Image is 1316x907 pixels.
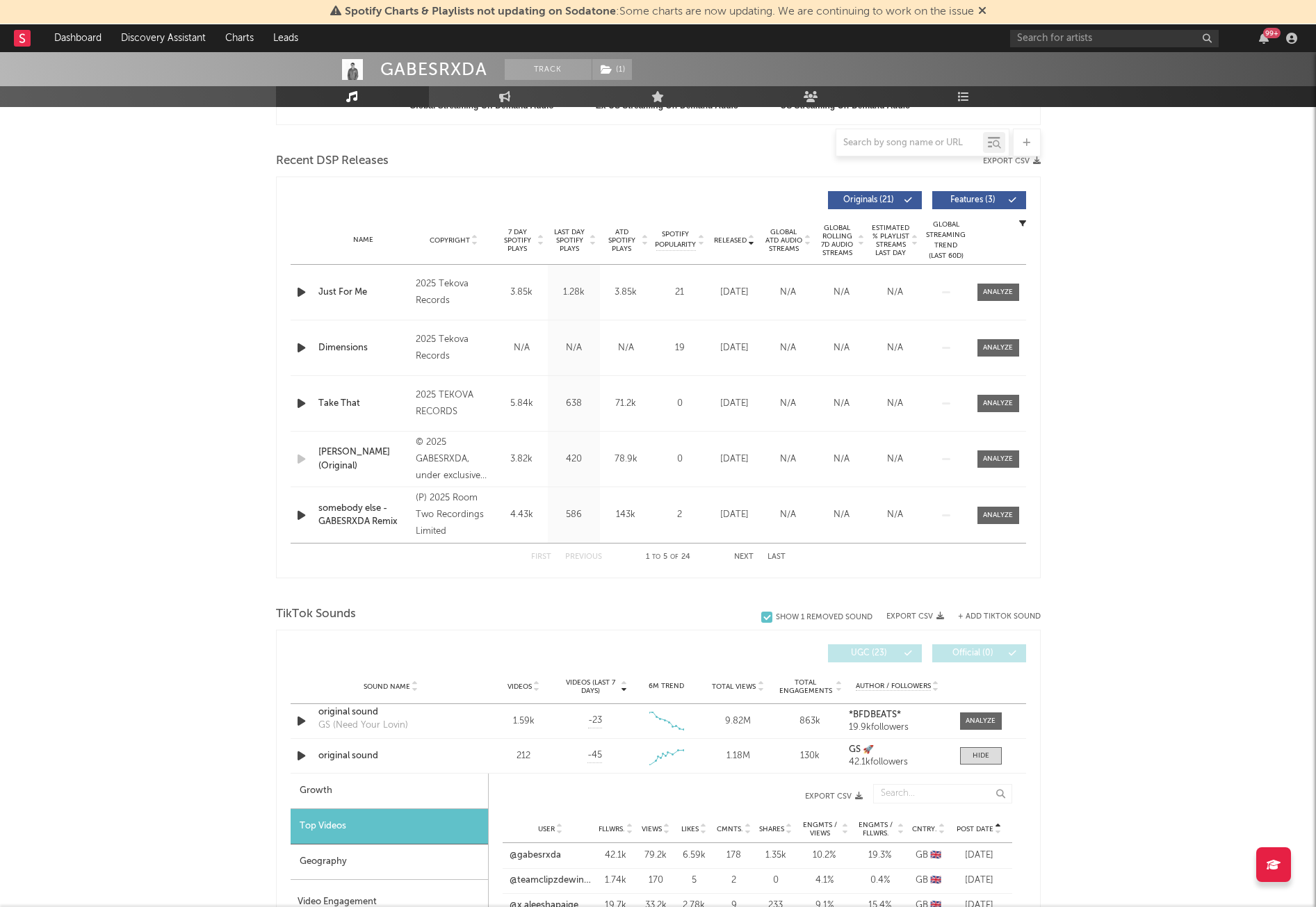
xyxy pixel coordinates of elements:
button: + Add TikTok Sound [944,613,1041,621]
button: UGC(23) [828,644,922,662]
a: Discovery Assistant [111,24,216,52]
div: Top Videos [291,809,488,844]
div: 0 [758,874,793,888]
div: somebody else - GABESRXDA Remix [318,502,409,529]
div: N/A [551,341,596,355]
a: GS 🚀 [849,745,945,755]
span: of [670,554,679,560]
a: original sound [318,705,464,719]
span: Global Rolling 7D Audio Streams [818,224,856,257]
div: [DATE] [711,286,758,300]
div: 6.59k [679,849,710,863]
button: Originals(21) [828,191,922,209]
span: Originals ( 21 ) [837,196,901,204]
span: TikTok Sounds [276,606,356,623]
div: 79.2k [640,849,672,863]
button: (1) [592,59,632,80]
div: N/A [818,508,865,522]
div: N/A [765,286,811,300]
div: (P) 2025 Room Two Recordings Limited [416,490,492,540]
a: Just For Me [318,286,409,300]
a: original sound [318,749,464,763]
span: Official ( 0 ) [941,649,1005,657]
div: 2 [717,874,752,888]
button: Export CSV [517,792,863,801]
div: 4.1 % [800,874,849,888]
span: Fllwrs. [599,825,625,833]
div: 6M Trend [634,681,699,692]
div: Growth [291,774,488,809]
span: ATD Spotify Plays [603,228,640,253]
div: 863k [777,714,842,728]
span: Recent DSP Releases [276,153,389,170]
div: N/A [765,397,811,411]
span: Global ATD Audio Streams [765,228,803,253]
span: Dismiss [978,6,986,17]
div: N/A [499,341,544,355]
div: N/A [818,286,865,300]
div: Geography [291,844,488,880]
div: N/A [818,341,865,355]
span: Last Day Spotify Plays [551,228,588,253]
span: Engmts / Fllwrs. [856,821,896,837]
div: Name [318,235,409,245]
div: [DATE] [711,341,758,355]
div: N/A [765,452,811,466]
div: [DATE] [711,397,758,411]
div: 143k [603,508,649,522]
div: 42.1k followers [849,758,945,767]
span: ( 1 ) [592,59,633,80]
span: Released [714,236,747,245]
div: 0 [656,452,704,466]
div: 9.82M [706,714,770,728]
div: 19.9k followers [849,723,945,733]
div: N/A [765,508,811,522]
span: Sound Name [364,683,410,691]
span: 🇬🇧 [930,851,941,860]
div: 420 [551,452,596,466]
a: @teamclipzdewinbitz [510,874,592,888]
div: [DATE] [711,452,758,466]
span: Cntry. [912,825,937,833]
div: 1 5 24 [630,549,706,566]
div: 0.4 % [856,874,904,888]
input: Search for artists [1010,30,1219,47]
span: Copyright [430,236,470,245]
span: Videos (last 7 days) [562,678,619,695]
div: GS (Need Your Lovin) [318,719,408,733]
span: -23 [588,714,602,728]
div: Take That [318,397,409,411]
div: Global Streaming Trend (Last 60D) [925,220,967,261]
button: Official(0) [932,644,1026,662]
button: Previous [565,553,602,561]
span: Likes [681,825,699,833]
a: @gabesrxda [510,849,561,863]
button: + Add TikTok Sound [958,613,1041,621]
input: Search... [873,784,1012,803]
button: First [531,553,551,561]
div: 130k [777,749,842,763]
div: 1.35k [758,849,793,863]
a: Dimensions [318,341,409,355]
span: 7 Day Spotify Plays [499,228,536,253]
div: 99 + [1263,28,1281,38]
div: 4.43k [499,508,544,522]
a: [PERSON_NAME] (Original) [318,446,409,473]
div: [DATE] [711,508,758,522]
a: Charts [216,24,263,52]
span: User [538,825,555,833]
div: 3.82k [499,452,544,466]
div: 586 [551,508,596,522]
div: N/A [872,286,918,300]
span: Videos [507,683,532,691]
div: 78.9k [603,452,649,466]
div: [DATE] [953,874,1005,888]
button: Next [734,553,754,561]
div: N/A [818,452,865,466]
div: [DATE] [953,849,1005,863]
span: Estimated % Playlist Streams Last Day [872,224,910,257]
